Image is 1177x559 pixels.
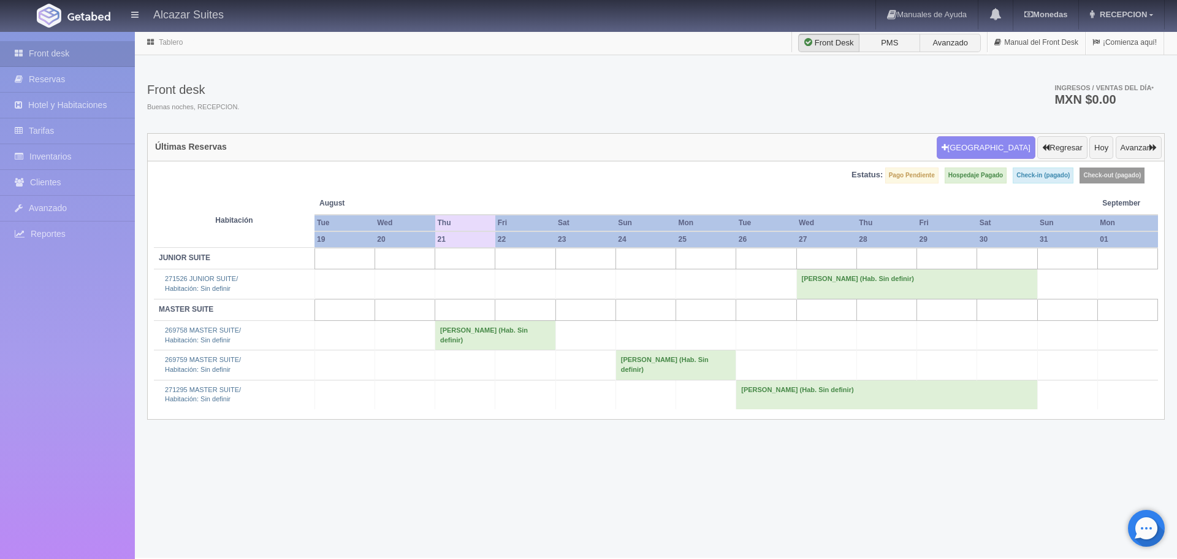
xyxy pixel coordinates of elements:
[1097,10,1147,19] span: RECEPCION
[495,231,555,248] th: 22
[1054,93,1154,106] h3: MXN $0.00
[1086,31,1164,55] a: ¡Comienza aquí!
[945,168,1007,183] label: Hospedaje Pagado
[1080,168,1145,183] label: Check-out (pagado)
[615,215,676,231] th: Sun
[375,231,435,248] th: 20
[736,215,796,231] th: Tue
[977,215,1037,231] th: Sat
[1054,84,1154,91] span: Ingresos / Ventas del día
[920,34,981,52] label: Avanzado
[555,231,615,248] th: 23
[736,231,796,248] th: 26
[851,169,883,181] label: Estatus:
[165,356,241,373] a: 269759 MASTER SUITE/Habitación: Sin definir
[435,231,495,248] th: 21
[917,215,977,231] th: Fri
[37,4,61,28] img: Getabed
[375,215,435,231] th: Wed
[977,231,1037,248] th: 30
[937,136,1035,160] button: [GEOGRAPHIC_DATA]
[215,216,253,225] strong: Habitación
[615,350,736,380] td: [PERSON_NAME] (Hab. Sin definir)
[155,142,227,152] h4: Últimas Reservas
[859,34,920,52] label: PMS
[1037,136,1087,160] button: Regresar
[1037,215,1097,231] th: Sun
[676,215,736,231] th: Mon
[1024,10,1067,19] b: Monedas
[736,380,1037,409] td: [PERSON_NAME] (Hab. Sin definir)
[165,326,241,344] a: 269758 MASTER SUITE/Habitación: Sin definir
[165,275,238,292] a: 271526 JUNIOR SUITE/Habitación: Sin definir
[856,215,916,231] th: Thu
[495,215,555,231] th: Fri
[314,215,375,231] th: Tue
[319,198,430,209] span: August
[676,231,736,248] th: 25
[615,231,676,248] th: 24
[67,12,110,21] img: Getabed
[1116,136,1162,160] button: Avanzar
[1102,198,1152,209] span: September
[796,215,856,231] th: Wed
[435,320,556,350] td: [PERSON_NAME] (Hab. Sin definir)
[1089,136,1113,160] button: Hoy
[885,168,939,183] label: Pago Pendiente
[147,83,239,96] h3: Front desk
[796,269,1037,299] td: [PERSON_NAME] (Hab. Sin definir)
[856,231,916,248] th: 28
[988,31,1085,55] a: Manual del Front Desk
[159,253,210,262] b: JUNIOR SUITE
[1013,168,1073,183] label: Check-in (pagado)
[153,6,224,21] h4: Alcazar Suites
[435,215,495,231] th: Thu
[147,102,239,112] span: Buenas noches, RECEPCION.
[165,386,241,403] a: 271295 MASTER SUITE/Habitación: Sin definir
[1097,215,1157,231] th: Mon
[798,34,859,52] label: Front Desk
[796,231,856,248] th: 27
[159,38,183,47] a: Tablero
[917,231,977,248] th: 29
[1037,231,1097,248] th: 31
[1097,231,1157,248] th: 01
[314,231,375,248] th: 19
[555,215,615,231] th: Sat
[159,305,213,314] b: MASTER SUITE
